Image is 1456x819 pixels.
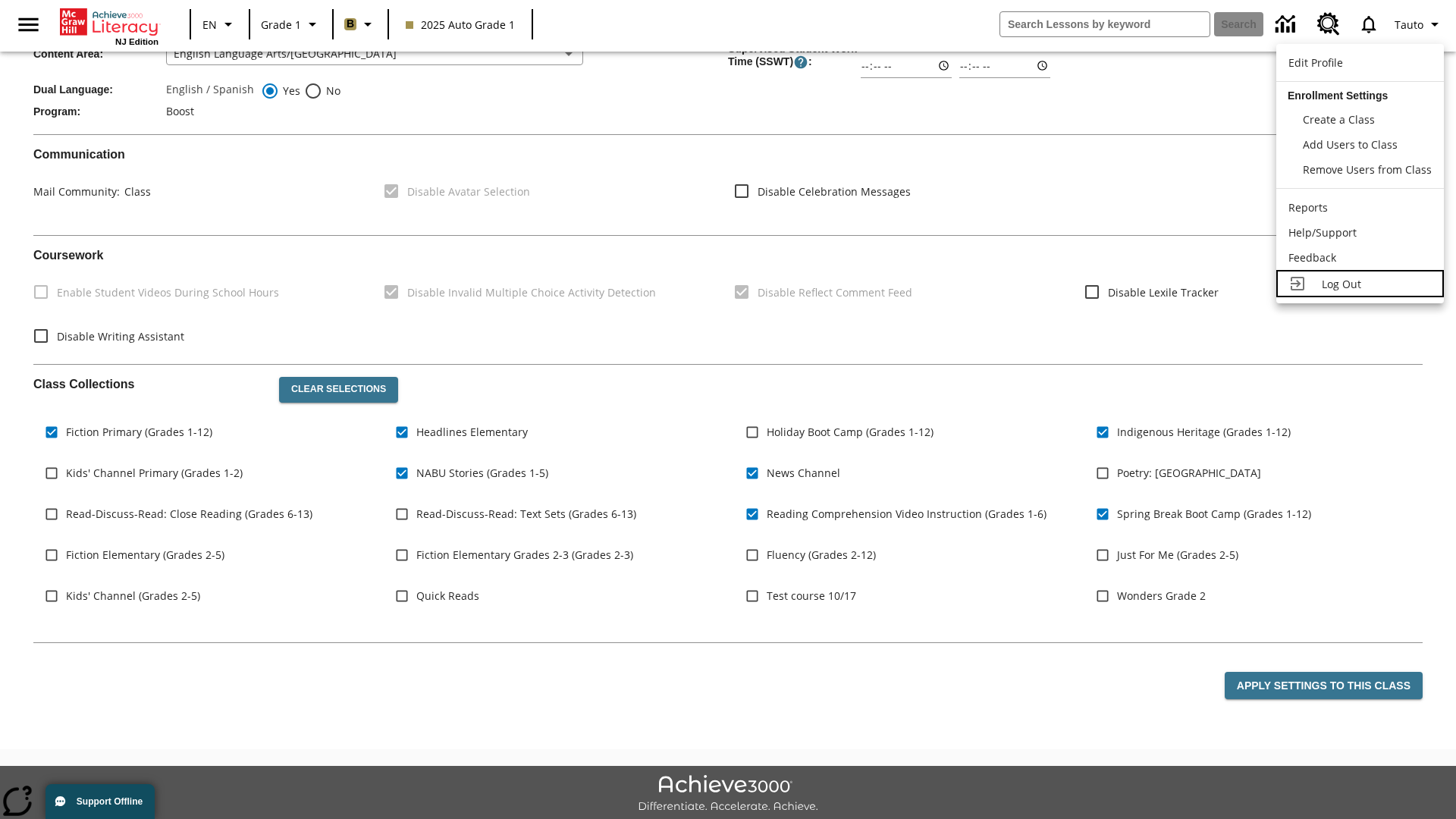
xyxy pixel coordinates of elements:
[1303,137,1398,152] span: Add Users to Class
[1322,277,1361,291] span: Log Out
[1288,55,1343,70] span: Edit Profile
[1288,89,1388,102] span: Enrollment Settings
[1288,250,1336,265] span: Feedback
[1303,112,1375,127] span: Create a Class
[1288,225,1357,240] span: Help/Support
[1303,162,1432,177] span: Remove Users from Class
[1288,200,1328,215] span: Reports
